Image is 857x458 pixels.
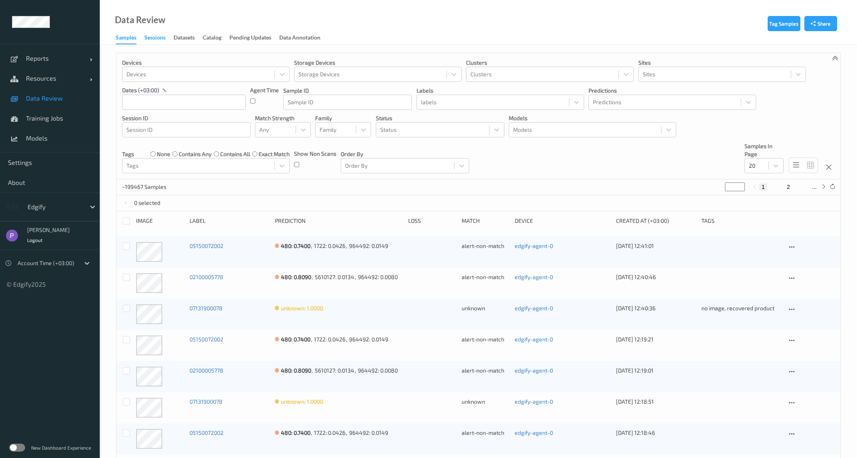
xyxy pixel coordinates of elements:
[701,305,774,311] span: no image, recovered product
[701,217,781,225] div: Tags
[744,142,784,158] p: Samples In Page
[190,398,223,405] a: 07131900078
[310,429,314,437] div: ,
[616,304,696,312] div: [DATE] 12:40:36
[588,87,756,95] p: Predictions
[174,34,195,44] div: Datasets
[515,274,553,280] a: edgify-agent-0
[229,32,279,44] a: Pending Updates
[311,273,315,281] div: ,
[466,59,634,67] p: Clusters
[810,183,819,190] button: ...
[314,335,346,343] div: 1722: 0.0426
[115,16,165,24] div: Data Review
[462,217,509,225] div: Match
[281,429,310,437] div: 480: 0.7400
[190,242,223,249] a: 05150072002
[116,34,136,44] div: Samples
[190,274,223,280] a: 02100005778
[376,114,504,122] p: Status
[616,242,696,250] div: [DATE] 12:41:01
[275,217,403,225] div: Prediction
[122,86,159,94] p: dates (+03:00)
[190,367,223,374] a: 02100005778
[144,32,174,44] a: Sessions
[462,429,509,437] div: alert-non-match
[616,367,696,375] div: [DATE] 12:19:01
[417,87,584,95] p: labels
[144,34,166,44] div: Sessions
[190,305,223,311] a: 07131900078
[462,242,509,250] div: alert-non-match
[349,335,388,343] div: 964492: 0.0149
[616,429,696,437] div: [DATE] 12:18:46
[203,32,229,44] a: Catalog
[462,367,509,375] div: alert-non-match
[349,429,388,437] div: 964492: 0.0149
[310,242,314,250] div: ,
[281,398,323,406] div: unknown: 1.0000
[122,150,134,158] p: Tags
[281,335,310,343] div: 480: 0.7400
[346,242,349,250] div: ,
[515,305,553,311] a: edgify-agent-0
[174,32,203,44] a: Datasets
[294,59,462,67] p: Storage Devices
[315,114,371,122] p: Family
[314,242,346,250] div: 1722: 0.0426
[310,335,314,343] div: ,
[250,86,279,94] p: Agent Time
[462,273,509,281] div: alert-non-match
[220,150,250,158] label: contains all
[122,183,182,191] p: ~199467 Samples
[515,242,553,249] a: edgify-agent-0
[616,398,696,406] div: [DATE] 12:18:51
[279,34,320,44] div: Data Annotation
[281,367,311,375] div: 480: 0.8090
[768,16,800,31] button: Tag Samples
[179,150,211,158] label: contains any
[358,367,398,375] div: 964492: 0.0080
[190,336,223,343] a: 05150072002
[314,429,346,437] div: 1722: 0.0426
[638,59,806,67] p: Sites
[354,273,358,281] div: ,
[157,150,170,158] label: none
[346,335,349,343] div: ,
[408,217,456,225] div: Loss
[784,183,792,190] button: 2
[616,335,696,343] div: [DATE] 12:19:21
[349,242,388,250] div: 964492: 0.0149
[190,217,269,225] div: Label
[462,335,509,343] div: alert-non-match
[229,34,271,44] div: Pending Updates
[515,429,553,436] a: edgify-agent-0
[136,217,184,225] div: image
[294,150,336,158] p: Show Non Scans
[203,34,221,44] div: Catalog
[462,398,509,406] div: unknown
[259,150,290,158] label: exact match
[515,398,553,405] a: edgify-agent-0
[122,59,290,67] p: Devices
[616,217,696,225] div: Created At (+03:00)
[804,16,837,31] button: Share
[315,273,354,281] div: 5610127: 0.0134
[515,367,553,374] a: edgify-agent-0
[462,304,509,312] div: unknown
[281,242,310,250] div: 480: 0.7400
[341,150,469,158] p: Order By
[283,87,412,95] p: Sample ID
[515,217,610,225] div: Device
[281,273,311,281] div: 480: 0.8090
[354,367,358,375] div: ,
[515,336,553,343] a: edgify-agent-0
[616,273,696,281] div: [DATE] 12:40:46
[134,199,160,207] p: 0 selected
[358,273,398,281] div: 964492: 0.0080
[255,114,311,122] p: Match Strength
[190,429,223,436] a: 05150072002
[346,429,349,437] div: ,
[315,367,354,375] div: 5610127: 0.0134
[279,32,328,44] a: Data Annotation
